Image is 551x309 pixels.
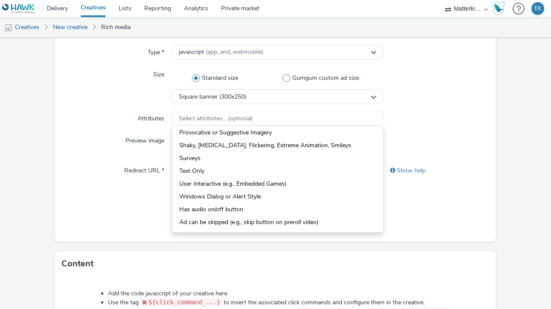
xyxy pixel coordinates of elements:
span: Select attributes... (optional) [179,115,253,122]
span: ${click_command_...} [149,299,221,306]
span: Standard size [202,74,238,82]
img: undefined Logo [2,3,35,14]
div: Show help [383,163,489,178]
span: Gumgum custom ad size [292,74,359,82]
span: Provocative or Suggestive Imagery [179,128,272,137]
span: User Interactive (e.g., Embedded Games) [179,180,286,188]
span: Windows Dialog or Alert Style [179,192,261,201]
div: EK [534,2,542,15]
li: Add the code javascript of your creative here. [108,289,450,298]
span: Text Only [179,167,204,175]
span: Ad can be skipped (e.g., skip button on preroll video) [179,218,318,227]
span: javascript [179,49,263,56]
span: Shaky, [MEDICAL_DATA], Flickering, Extreme Animation, Smileys [179,141,351,150]
a: New creative [49,17,92,38]
a: Hawk Academy [492,2,508,15]
span: Has audio on/off button [179,205,243,214]
label: Type * [144,45,168,57]
img: mobile [4,23,13,32]
label: Attributes [134,111,168,123]
img: Hawk Academy [492,2,505,15]
li: Use the tag to insert the associated click commands and configure them in the creative. [108,298,450,307]
a: Rich media [97,17,135,38]
span: Square banner (300x250) [179,93,246,101]
h3: Content [61,257,93,270]
label: Redirect URL * [121,163,168,175]
label: Preview image [122,133,168,145]
span: (app_and_webmobile) [206,48,263,56]
span: rubicon [176,229,197,242]
label: Size [150,67,168,79]
span: Surveys [179,154,201,163]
